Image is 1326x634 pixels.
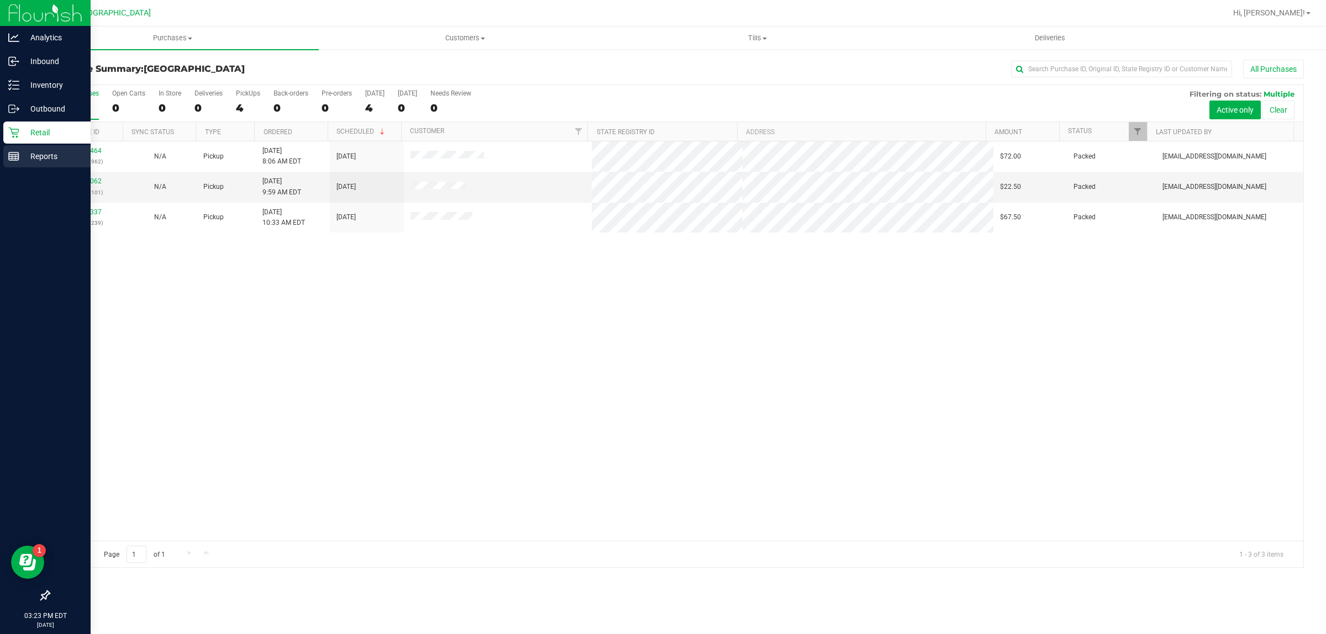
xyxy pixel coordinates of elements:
div: 0 [430,102,471,114]
span: Packed [1074,182,1096,192]
button: N/A [154,212,166,223]
p: 03:23 PM EDT [5,611,86,621]
div: In Store [159,89,181,97]
span: [EMAIL_ADDRESS][DOMAIN_NAME] [1162,151,1266,162]
p: Retail [19,126,86,139]
a: Status [1068,127,1092,135]
div: PickUps [236,89,260,97]
a: Deliveries [904,27,1196,50]
span: Purchases [27,33,319,43]
span: Pickup [203,182,224,192]
iframe: Resource center [11,546,44,579]
span: [EMAIL_ADDRESS][DOMAIN_NAME] [1162,212,1266,223]
div: Deliveries [194,89,223,97]
div: 0 [398,102,417,114]
span: Not Applicable [154,213,166,221]
div: [DATE] [365,89,385,97]
span: [EMAIL_ADDRESS][DOMAIN_NAME] [1162,182,1266,192]
th: Address [737,122,986,141]
span: 1 - 3 of 3 items [1230,546,1292,562]
span: [DATE] [336,151,356,162]
inline-svg: Reports [8,151,19,162]
span: Hi, [PERSON_NAME]! [1233,8,1305,17]
span: Deliveries [1020,33,1080,43]
span: Packed [1074,212,1096,223]
p: Inventory [19,78,86,92]
a: Sync Status [131,128,174,136]
p: [DATE] [5,621,86,629]
inline-svg: Retail [8,127,19,138]
inline-svg: Inbound [8,56,19,67]
div: 4 [365,102,385,114]
a: Amount [994,128,1022,136]
span: [GEOGRAPHIC_DATA] [75,8,151,18]
a: Filter [569,122,587,141]
span: Not Applicable [154,152,166,160]
div: 0 [322,102,352,114]
a: Tills [611,27,903,50]
span: Page of 1 [94,546,174,563]
div: 4 [236,102,260,114]
span: Filtering on status: [1190,89,1261,98]
button: N/A [154,182,166,192]
input: Search Purchase ID, Original ID, State Registry ID or Customer Name... [1011,61,1232,77]
h3: Purchase Summary: [49,64,467,74]
a: Filter [1129,122,1147,141]
button: All Purchases [1243,60,1304,78]
span: $67.50 [1000,212,1021,223]
div: Pre-orders [322,89,352,97]
div: 0 [112,102,145,114]
span: [DATE] 9:59 AM EDT [262,176,301,197]
input: 1 [127,546,146,563]
span: Tills [612,33,903,43]
a: 11987337 [71,208,102,216]
p: Analytics [19,31,86,44]
a: Scheduled [336,128,387,135]
span: Pickup [203,212,224,223]
div: Back-orders [273,89,308,97]
a: Customer [410,127,444,135]
div: 0 [159,102,181,114]
inline-svg: Analytics [8,32,19,43]
div: 0 [273,102,308,114]
div: Open Carts [112,89,145,97]
button: N/A [154,151,166,162]
iframe: Resource center unread badge [33,544,46,557]
a: 11987062 [71,177,102,185]
p: Inbound [19,55,86,68]
button: Clear [1262,101,1295,119]
span: Not Applicable [154,183,166,191]
a: Customers [319,27,611,50]
span: Multiple [1264,89,1295,98]
a: Ordered [264,128,292,136]
span: $72.00 [1000,151,1021,162]
a: State Registry ID [597,128,655,136]
inline-svg: Outbound [8,103,19,114]
div: Needs Review [430,89,471,97]
p: Outbound [19,102,86,115]
span: [DATE] 8:06 AM EDT [262,146,301,167]
a: Last Updated By [1156,128,1212,136]
p: Reports [19,150,86,163]
span: [DATE] [336,212,356,223]
span: [GEOGRAPHIC_DATA] [144,64,245,74]
span: [DATE] 10:33 AM EDT [262,207,305,228]
span: Customers [319,33,611,43]
a: Purchases [27,27,319,50]
div: 0 [194,102,223,114]
inline-svg: Inventory [8,80,19,91]
a: Type [205,128,221,136]
button: Active only [1209,101,1261,119]
span: $22.50 [1000,182,1021,192]
span: Pickup [203,151,224,162]
span: [DATE] [336,182,356,192]
a: 11986464 [71,147,102,155]
div: [DATE] [398,89,417,97]
span: Packed [1074,151,1096,162]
